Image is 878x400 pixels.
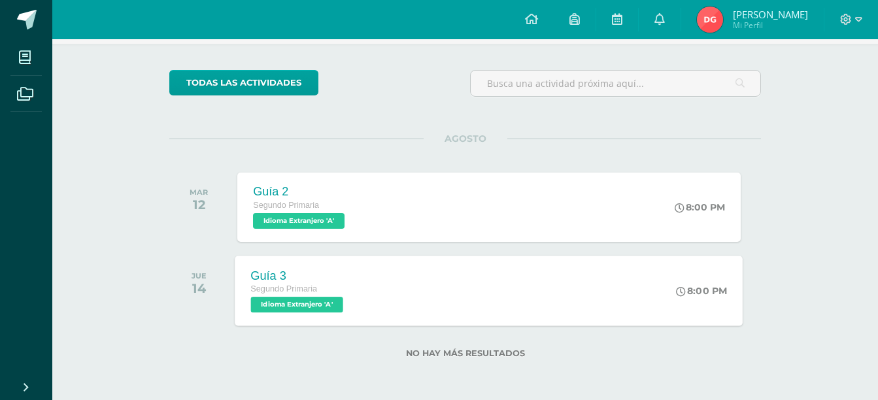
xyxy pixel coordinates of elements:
input: Busca una actividad próxima aquí... [471,71,760,96]
span: Mi Perfil [733,20,808,31]
div: Guía 3 [251,269,346,282]
span: Idioma Extranjero 'A' [251,297,343,312]
span: AGOSTO [424,133,507,144]
div: 8:00 PM [677,285,728,297]
span: [PERSON_NAME] [733,8,808,21]
img: 524e5e165ab05b99f82cdf515d1ec6f0.png [697,7,723,33]
div: 8:00 PM [675,201,725,213]
div: 14 [192,280,207,296]
span: Segundo Primaria [251,284,318,293]
label: No hay más resultados [169,348,761,358]
div: MAR [190,188,208,197]
span: Segundo Primaria [253,201,319,210]
div: 12 [190,197,208,212]
div: Guía 2 [253,185,348,199]
a: todas las Actividades [169,70,318,95]
span: Idioma Extranjero 'A' [253,213,345,229]
div: JUE [192,271,207,280]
